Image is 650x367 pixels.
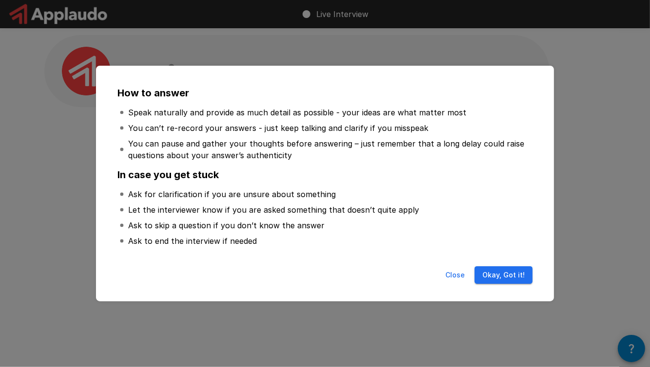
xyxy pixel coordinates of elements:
p: Ask to end the interview if needed [128,235,257,247]
p: You can pause and gather your thoughts before answering – just remember that a long delay could r... [128,138,531,161]
p: Speak naturally and provide as much detail as possible - your ideas are what matter most [128,107,466,118]
b: In case you get stuck [117,169,219,181]
button: Close [440,266,471,284]
p: Ask to skip a question if you don’t know the answer [128,220,325,231]
p: You can’t re-record your answers - just keep talking and clarify if you misspeak [128,122,428,134]
p: Let the interviewer know if you are asked something that doesn’t quite apply [128,204,419,216]
p: Ask for clarification if you are unsure about something [128,188,336,200]
b: How to answer [117,87,189,99]
button: Okay, Got it! [475,266,533,284]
